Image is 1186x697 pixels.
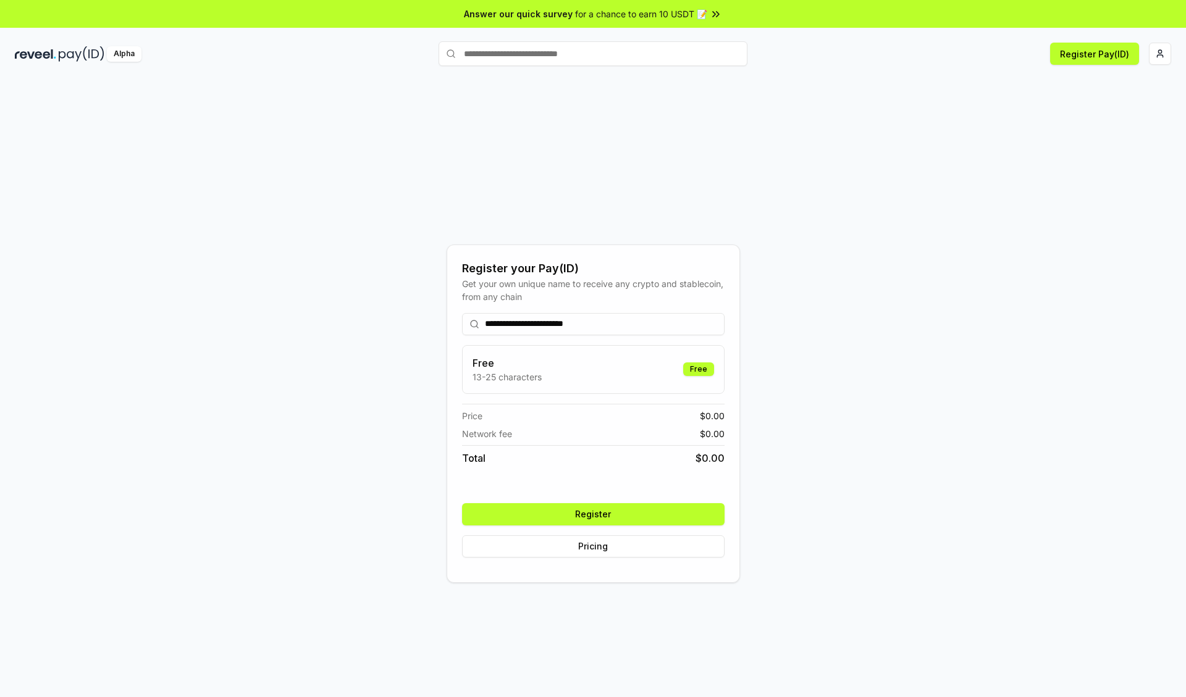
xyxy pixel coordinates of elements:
[462,277,725,303] div: Get your own unique name to receive any crypto and stablecoin, from any chain
[696,451,725,465] span: $ 0.00
[473,356,542,370] h3: Free
[575,7,707,20] span: for a chance to earn 10 USDT 📝
[462,409,482,422] span: Price
[462,451,486,465] span: Total
[473,370,542,383] p: 13-25 characters
[462,503,725,525] button: Register
[462,427,512,440] span: Network fee
[462,535,725,557] button: Pricing
[59,46,104,62] img: pay_id
[700,409,725,422] span: $ 0.00
[107,46,141,62] div: Alpha
[15,46,56,62] img: reveel_dark
[683,362,714,376] div: Free
[462,260,725,277] div: Register your Pay(ID)
[464,7,573,20] span: Answer our quick survey
[1050,43,1139,65] button: Register Pay(ID)
[700,427,725,440] span: $ 0.00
